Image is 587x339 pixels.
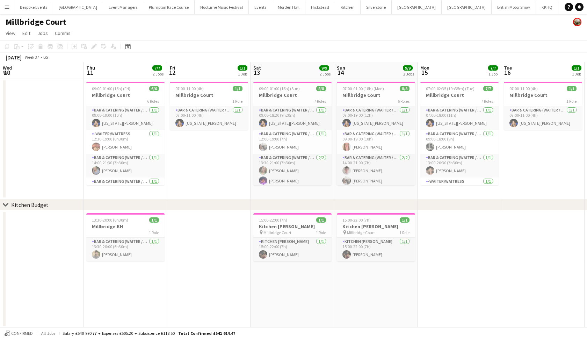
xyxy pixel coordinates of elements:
[420,178,499,201] app-card-role: -Waiter/Waitress1/113:00-22:10 (9h10m)
[86,82,165,185] div: 09:00-01:00 (16h) (Fri)6/6Millbridge Court6 RolesBar & Catering (Waiter / waitress)1/109:00-19:00...
[337,223,415,230] h3: Kitchen [PERSON_NAME]
[86,238,165,261] app-card-role: Bar & Catering (Waiter / waitress)1/113:30-20:00 (6h30m)[PERSON_NAME]
[305,0,335,14] button: Hickstead
[238,65,247,71] span: 1/1
[238,71,247,77] div: 1 Job
[149,230,159,235] span: 1 Role
[316,86,326,91] span: 8/8
[170,65,175,71] span: Fri
[272,0,305,14] button: Morden Hall
[253,82,332,185] app-job-card: 09:00-01:00 (16h) (Sun)8/8Millbridge Court7 RolesBar & Catering (Waiter / waitress)1/109:00-18:20...
[170,106,248,130] app-card-role: Bar & Catering (Waiter / waitress)1/107:00-11:00 (4h)[US_STATE][PERSON_NAME]
[143,0,195,14] button: Plumpton Race Course
[420,92,499,98] h3: Millbridge Court
[85,68,95,77] span: 11
[103,0,143,14] button: Event Managers
[253,92,332,98] h3: Millbridge Court
[149,217,159,223] span: 1/1
[337,82,415,185] div: 07:00-01:00 (18h) (Mon)8/8Millbridge Court6 RolesBar & Catering (Waiter / waitress)1/107:00-19:00...
[400,86,410,91] span: 8/8
[249,0,272,14] button: Events
[6,30,15,36] span: View
[253,154,332,188] app-card-role: Bar & Catering (Waiter / waitress)2/213:30-21:00 (7h30m)[PERSON_NAME][PERSON_NAME]
[335,0,361,14] button: Kitchen
[347,230,375,235] span: Millbridge Court
[320,71,331,77] div: 2 Jobs
[342,86,384,91] span: 07:00-01:00 (18h) (Mon)
[319,65,329,71] span: 9/9
[35,29,51,38] a: Jobs
[22,30,30,36] span: Edit
[253,238,332,261] app-card-role: Kitchen [PERSON_NAME]1/115:00-22:00 (7h)[PERSON_NAME]
[92,217,128,223] span: 13:30-20:00 (6h30m)
[153,71,164,77] div: 2 Jobs
[92,86,130,91] span: 09:00-01:00 (16h) (Fri)
[169,68,175,77] span: 12
[252,68,261,77] span: 13
[399,230,410,235] span: 1 Role
[492,0,536,14] button: British Motor Show
[253,106,332,130] app-card-role: Bar & Catering (Waiter / waitress)1/109:00-18:20 (9h20m)[US_STATE][PERSON_NAME]
[253,213,332,261] app-job-card: 15:00-22:00 (7h)1/1Kitchen [PERSON_NAME] Millbridge Court1 RoleKitchen [PERSON_NAME]1/115:00-22:0...
[400,217,410,223] span: 1/1
[337,213,415,261] div: 15:00-22:00 (7h)1/1Kitchen [PERSON_NAME] Millbridge Court1 RoleKitchen [PERSON_NAME]1/115:00-22:0...
[6,17,66,27] h1: Millbridge Court
[3,330,34,337] button: Confirmed
[337,130,415,154] app-card-role: Bar & Catering (Waiter / waitress)1/109:00-19:00 (10h)[PERSON_NAME]
[420,82,499,185] app-job-card: 07:00-02:35 (19h35m) (Tue)7/7Millbridge Court7 RolesBar & Catering (Waiter / waitress)1/107:00-18...
[536,0,558,14] button: KKHQ
[178,331,235,336] span: Total Confirmed £541 614.47
[430,58,587,339] iframe: Chat Widget
[259,217,287,223] span: 15:00-22:00 (7h)
[86,92,165,98] h3: Millbridge Court
[170,82,248,130] app-job-card: 07:00-11:00 (4h)1/1Millbridge Court1 RoleBar & Catering (Waiter / waitress)1/107:00-11:00 (4h)[US...
[55,30,71,36] span: Comms
[233,86,242,91] span: 1/1
[3,65,12,71] span: Wed
[53,0,103,14] button: [GEOGRAPHIC_DATA]
[40,331,57,336] span: All jobs
[253,223,332,230] h3: Kitchen [PERSON_NAME]
[63,331,235,336] div: Salary £540 990.77 + Expenses £505.20 + Subsistence £118.50 =
[86,154,165,178] app-card-role: Bar & Catering (Waiter / waitress)1/114:00-21:30 (7h30m)[PERSON_NAME]
[14,0,53,14] button: Bespoke Events
[316,230,326,235] span: 1 Role
[86,223,165,230] h3: Millbridge KH
[86,130,165,154] app-card-role: -Waiter/Waitress1/112:30-19:00 (6h30m)[PERSON_NAME]
[392,0,442,14] button: [GEOGRAPHIC_DATA]
[152,65,162,71] span: 7/7
[147,99,159,104] span: 6 Roles
[336,68,345,77] span: 14
[11,201,49,208] div: Kitchen Budget
[253,130,332,154] app-card-role: Bar & Catering (Waiter / waitress)1/112:00-19:00 (7h)[PERSON_NAME]
[86,65,95,71] span: Thu
[37,30,48,36] span: Jobs
[403,71,414,77] div: 2 Jobs
[314,99,326,104] span: 7 Roles
[86,106,165,130] app-card-role: Bar & Catering (Waiter / waitress)1/109:00-19:00 (10h)[US_STATE][PERSON_NAME]
[426,86,474,91] span: 07:00-02:35 (19h35m) (Tue)
[11,331,33,336] span: Confirmed
[420,65,429,71] span: Mon
[170,92,248,98] h3: Millbridge Court
[403,65,413,71] span: 9/9
[337,154,415,188] app-card-role: Bar & Catering (Waiter / waitress)2/214:00-21:00 (7h)[PERSON_NAME][PERSON_NAME]
[195,0,249,14] button: Nocturne Music Festival
[419,68,429,77] span: 15
[6,54,22,61] div: [DATE]
[442,0,492,14] button: [GEOGRAPHIC_DATA]
[23,55,41,60] span: Week 37
[86,213,165,261] app-job-card: 13:30-20:00 (6h30m)1/1Millbridge KH1 RoleBar & Catering (Waiter / waitress)1/113:30-20:00 (6h30m)...
[20,29,33,38] a: Edit
[263,230,291,235] span: Millbridge Court
[3,29,18,38] a: View
[149,86,159,91] span: 6/6
[2,68,12,77] span: 10
[259,86,300,91] span: 09:00-01:00 (16h) (Sun)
